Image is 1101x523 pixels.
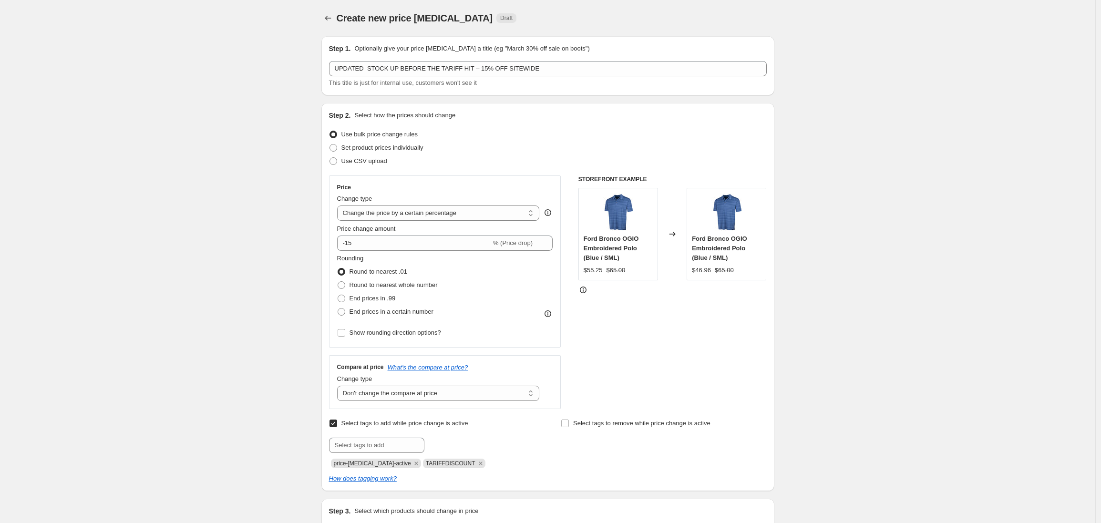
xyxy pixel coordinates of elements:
h3: Compare at price [337,363,384,371]
div: $46.96 [692,266,711,275]
img: FD201558-1_80x.jpg [599,193,637,231]
span: Round to nearest .01 [350,268,407,275]
span: Ford Bronco OGIO Embroidered Polo (Blue / SML) [692,235,747,261]
span: Use bulk price change rules [341,131,418,138]
span: Round to nearest whole number [350,281,438,288]
span: Select tags to add while price change is active [341,420,468,427]
span: % (Price drop) [493,239,533,246]
p: Optionally give your price [MEDICAL_DATA] a title (eg "March 30% off sale on boots") [354,44,589,53]
span: Show rounding direction options? [350,329,441,336]
button: Remove TARIFFDISCOUNT [476,459,485,468]
button: What's the compare at price? [388,364,468,371]
span: Set product prices individually [341,144,423,151]
span: End prices in .99 [350,295,396,302]
span: Change type [337,195,372,202]
a: How does tagging work? [329,475,397,482]
input: 30% off holiday sale [329,61,767,76]
h2: Step 1. [329,44,351,53]
button: Remove price-change-job-active [412,459,421,468]
span: Rounding [337,255,364,262]
span: End prices in a certain number [350,308,433,315]
span: Change type [337,375,372,382]
span: Use CSV upload [341,157,387,164]
span: Price change amount [337,225,396,232]
p: Select how the prices should change [354,111,455,120]
span: Create new price [MEDICAL_DATA] [337,13,493,23]
h3: Price [337,184,351,191]
input: Select tags to add [329,438,424,453]
div: help [543,208,553,217]
strike: $65.00 [607,266,626,275]
span: Ford Bronco OGIO Embroidered Polo (Blue / SML) [584,235,639,261]
button: Price change jobs [321,11,335,25]
span: Draft [500,14,513,22]
h6: STOREFRONT EXAMPLE [578,175,767,183]
h2: Step 3. [329,506,351,516]
span: This title is just for internal use, customers won't see it [329,79,477,86]
span: price-change-job-active [334,460,411,467]
img: FD201558-1_80x.jpg [708,193,746,231]
p: Select which products should change in price [354,506,478,516]
input: -15 [337,236,491,251]
h2: Step 2. [329,111,351,120]
div: $55.25 [584,266,603,275]
span: Select tags to remove while price change is active [573,420,710,427]
strike: $65.00 [715,266,734,275]
span: TARIFFDISCOUNT [426,460,475,467]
